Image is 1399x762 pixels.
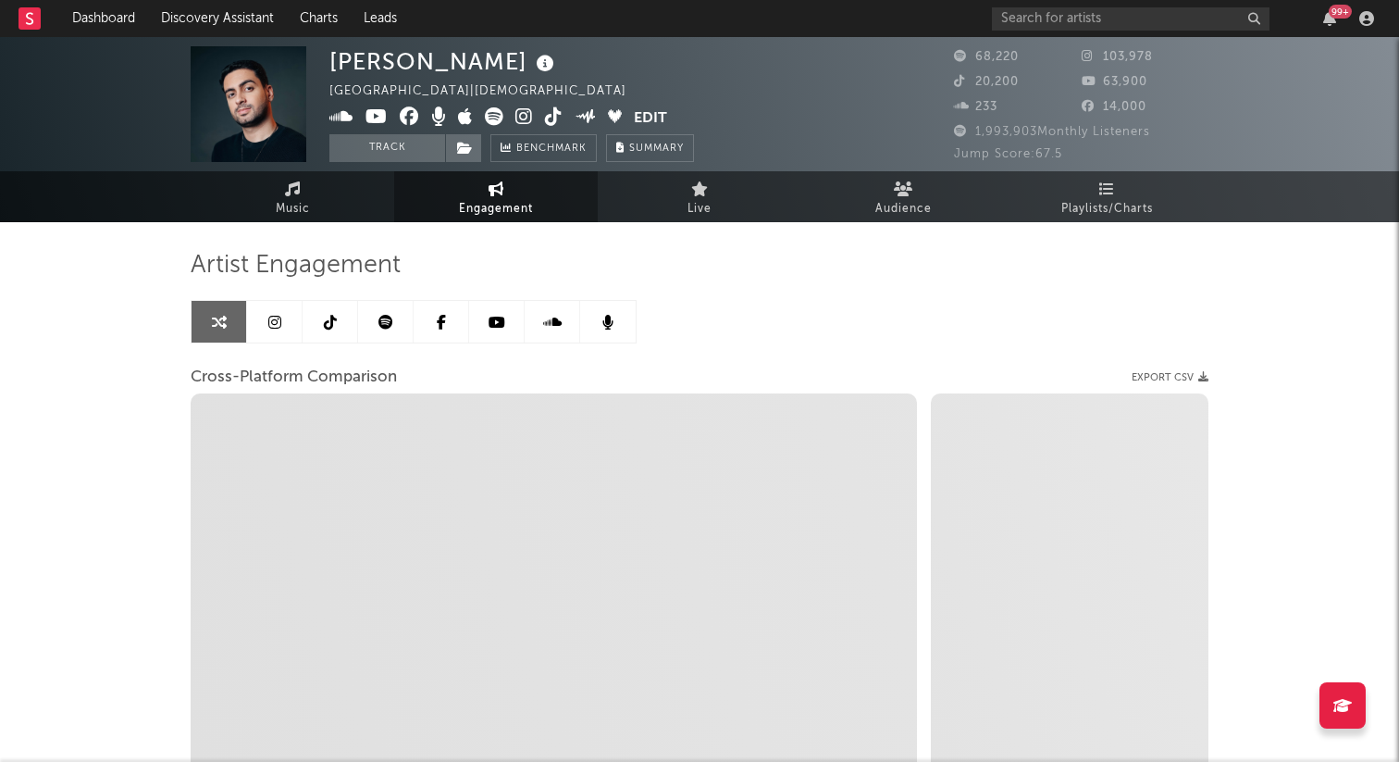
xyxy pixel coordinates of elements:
[394,171,598,222] a: Engagement
[516,138,587,160] span: Benchmark
[1082,51,1153,63] span: 103,978
[329,46,559,77] div: [PERSON_NAME]
[598,171,801,222] a: Live
[329,134,445,162] button: Track
[954,51,1019,63] span: 68,220
[954,101,997,113] span: 233
[191,255,401,277] span: Artist Engagement
[1005,171,1208,222] a: Playlists/Charts
[954,148,1062,160] span: Jump Score: 67.5
[801,171,1005,222] a: Audience
[1082,76,1147,88] span: 63,900
[329,81,648,103] div: [GEOGRAPHIC_DATA] | [DEMOGRAPHIC_DATA]
[687,198,712,220] span: Live
[1329,5,1352,19] div: 99 +
[634,107,667,131] button: Edit
[1061,198,1153,220] span: Playlists/Charts
[954,126,1150,138] span: 1,993,903 Monthly Listeners
[490,134,597,162] a: Benchmark
[629,144,684,154] span: Summary
[459,198,533,220] span: Engagement
[606,134,694,162] button: Summary
[992,7,1269,31] input: Search for artists
[1132,372,1208,383] button: Export CSV
[875,198,932,220] span: Audience
[1323,11,1336,26] button: 99+
[276,198,310,220] span: Music
[191,367,397,389] span: Cross-Platform Comparison
[191,171,394,222] a: Music
[954,76,1019,88] span: 20,200
[1082,101,1146,113] span: 14,000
